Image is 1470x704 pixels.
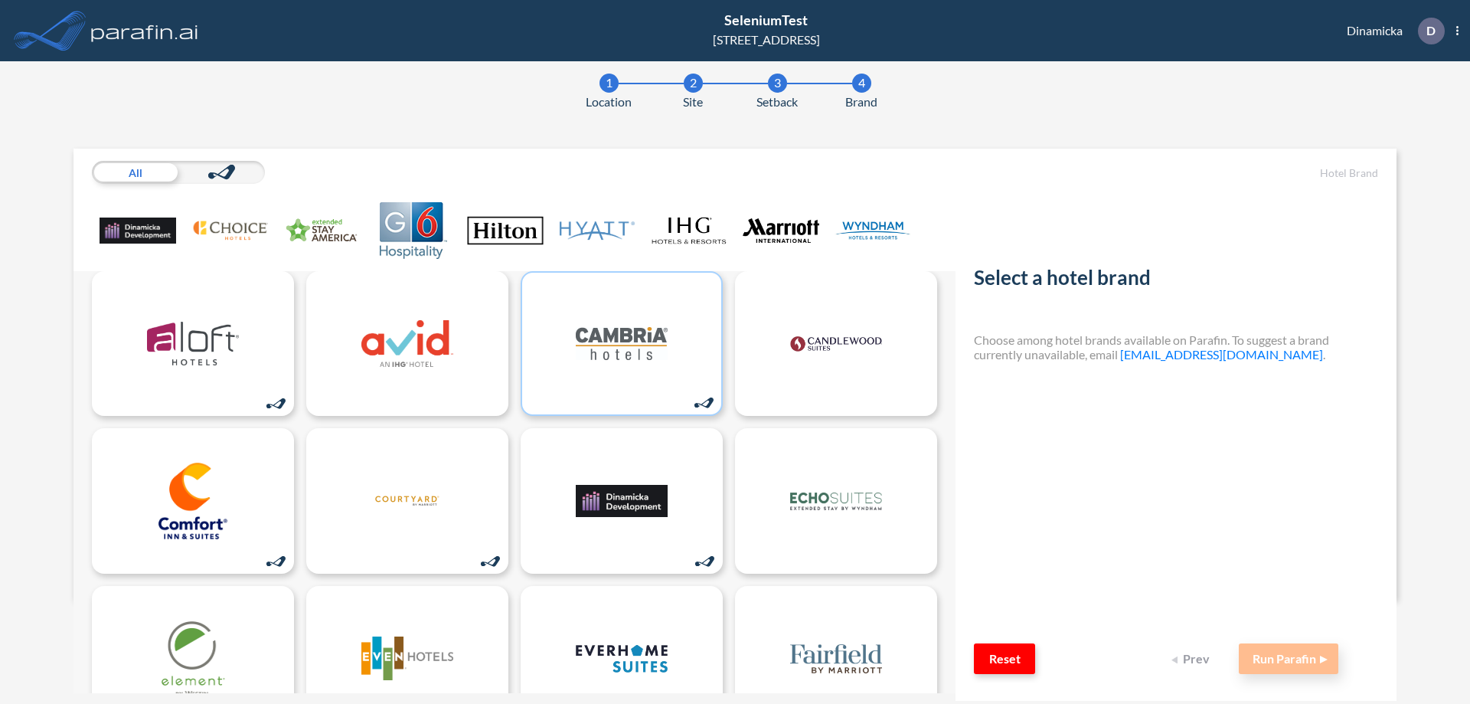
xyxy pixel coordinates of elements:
span: Location [586,93,632,111]
div: Dinamicka [1324,18,1459,44]
img: G6 Hospitality [375,202,452,259]
img: logo [88,15,201,46]
button: Run Parafin [1239,643,1338,674]
span: Site [683,93,703,111]
img: logo [147,463,239,539]
img: IHG [651,202,727,259]
img: logo [576,621,668,697]
h5: Hotel Brand [974,167,1378,180]
span: SeleniumTest [724,11,808,28]
img: .Dev Family [100,202,176,259]
button: Prev [1162,643,1223,674]
img: logo [361,463,453,539]
a: [EMAIL_ADDRESS][DOMAIN_NAME] [1120,347,1323,362]
div: 1 [599,74,619,93]
img: logo [147,306,239,382]
img: logo [790,306,882,382]
img: logo [361,621,453,697]
img: Choice [191,202,268,259]
div: 3 [768,74,787,93]
button: Reset [974,643,1035,674]
img: logo [361,306,453,382]
img: Extended Stay America [283,202,360,259]
img: Hyatt [559,202,635,259]
div: All [92,161,178,184]
img: Wyndham [835,202,911,259]
img: Marriott [743,202,819,259]
img: logo [576,463,668,539]
div: [STREET_ADDRESS] [713,31,820,49]
span: Setback [756,93,798,111]
div: 2 [684,74,703,93]
span: Brand [845,93,877,111]
img: logo [790,621,882,697]
h4: Choose among hotel brands available on Parafin. To suggest a brand currently unavailable, email . [974,332,1378,362]
div: 4 [852,74,871,93]
img: Hilton [467,202,544,259]
p: D [1426,24,1436,38]
h2: Select a hotel brand [974,266,1378,296]
img: logo [790,463,882,539]
img: logo [576,306,668,382]
img: logo [147,621,239,697]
